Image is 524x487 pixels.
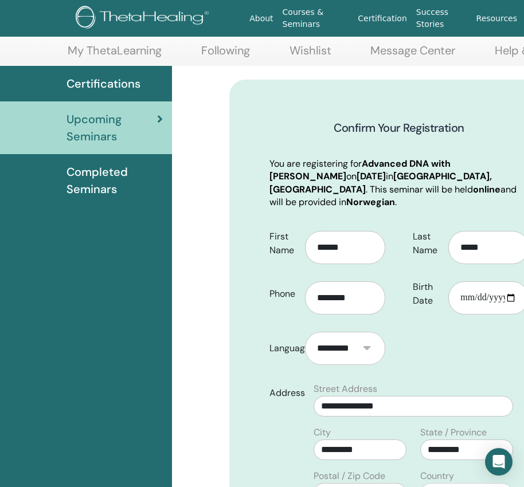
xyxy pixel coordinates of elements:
label: Phone [261,283,305,305]
a: Wishlist [290,44,331,66]
a: My ThetaLearning [68,44,162,66]
span: Certifications [67,75,140,92]
span: Upcoming Seminars [67,111,157,145]
a: Following [201,44,250,66]
label: Language [261,337,305,359]
label: Address [261,382,307,404]
label: City [314,426,331,439]
a: Message Center [370,44,455,66]
b: online [473,183,500,195]
a: Certification [353,8,411,29]
div: Open Intercom Messenger [485,448,513,476]
label: First Name [261,226,305,261]
label: Street Address [314,382,377,396]
img: logo.png [76,6,213,32]
label: Country [420,469,454,483]
a: Success Stories [412,2,472,35]
a: Courses & Seminars [278,2,354,35]
span: Completed Seminars [67,163,163,198]
label: Last Name [404,226,448,261]
label: Birth Date [404,276,448,312]
b: Norwegian [346,196,395,208]
b: [GEOGRAPHIC_DATA], [GEOGRAPHIC_DATA] [269,170,492,195]
b: Advanced DNA with [PERSON_NAME] [269,158,451,182]
label: State / Province [420,426,487,439]
b: [DATE] [357,170,386,182]
a: About [245,8,277,29]
a: Resources [472,8,522,29]
label: Postal / Zip Code [314,469,385,483]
